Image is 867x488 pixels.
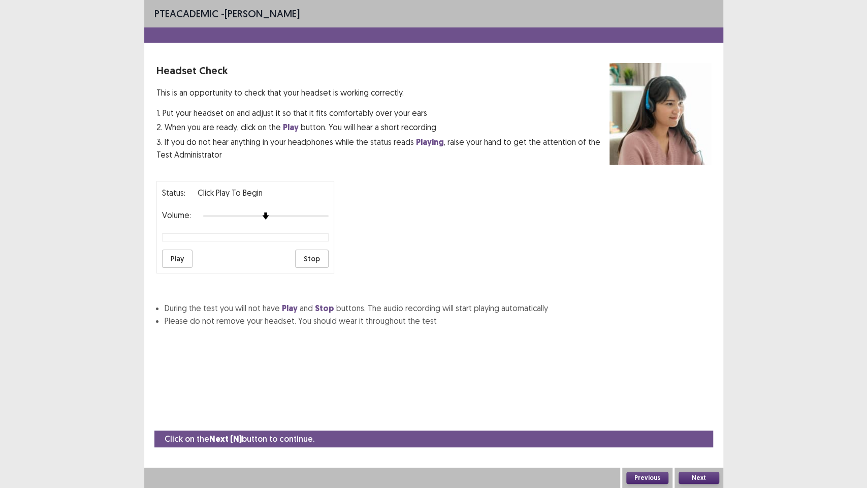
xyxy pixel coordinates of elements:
button: Play [162,250,192,268]
strong: Stop [315,303,334,314]
p: - [PERSON_NAME] [154,6,300,21]
img: headset test [609,63,711,165]
p: Click Play to Begin [198,187,263,199]
button: Stop [295,250,329,268]
strong: Playing [416,137,444,147]
p: 2. When you are ready, click on the button. You will hear a short recording [156,121,609,134]
img: arrow-thumb [262,212,269,220]
p: 1. Put your headset on and adjust it so that it fits comfortably over your ears [156,107,609,119]
strong: Play [282,303,298,314]
p: Volume: [162,209,191,221]
p: 3. If you do not hear anything in your headphones while the status reads , raise your hand to get... [156,136,609,161]
p: This is an opportunity to check that your headset is working correctly. [156,86,609,99]
li: Please do not remove your headset. You should wear it throughout the test [165,315,711,327]
p: Headset Check [156,63,609,78]
button: Previous [626,472,668,484]
p: Click on the button to continue. [165,433,314,445]
li: During the test you will not have and buttons. The audio recording will start playing automatically [165,302,711,315]
button: Next [679,472,719,484]
p: Status: [162,187,185,199]
strong: Next (N) [209,434,242,444]
strong: Play [283,122,299,133]
span: PTE academic [154,7,218,20]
